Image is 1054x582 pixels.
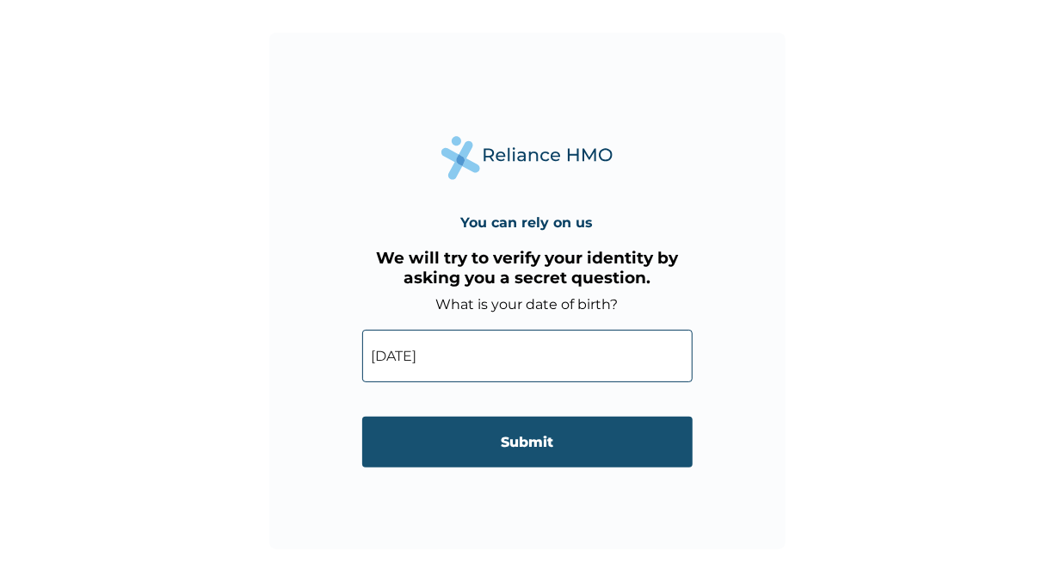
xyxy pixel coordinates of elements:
h4: You can rely on us [461,214,594,231]
input: Submit [362,417,693,467]
h3: We will try to verify your identity by asking you a secret question. [362,248,693,288]
img: Reliance Health's Logo [441,136,613,180]
input: DD-MM-YYYY [362,330,693,382]
label: What is your date of birth? [436,296,619,313]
